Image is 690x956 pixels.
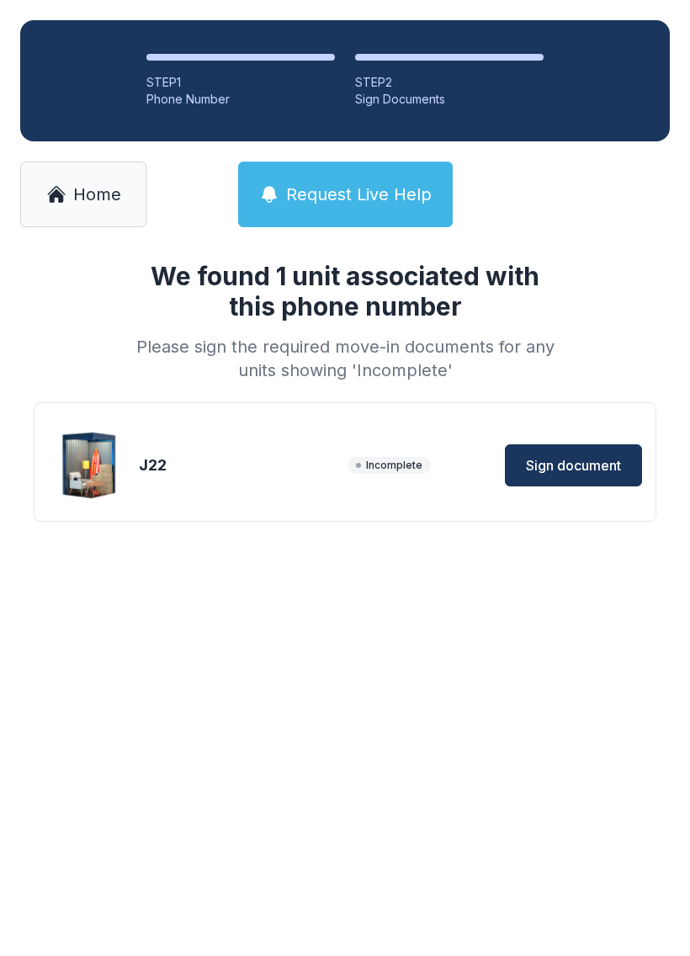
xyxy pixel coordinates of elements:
span: Home [73,183,121,206]
div: Please sign the required move-in documents for any units showing 'Incomplete' [130,335,560,382]
div: Phone Number [146,91,335,108]
span: Incomplete [348,457,431,474]
div: STEP 1 [146,74,335,91]
div: J22 [139,454,341,477]
span: Request Live Help [286,183,432,206]
div: STEP 2 [355,74,544,91]
div: Sign Documents [355,91,544,108]
span: Sign document [526,455,621,475]
h1: We found 1 unit associated with this phone number [130,261,560,321]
